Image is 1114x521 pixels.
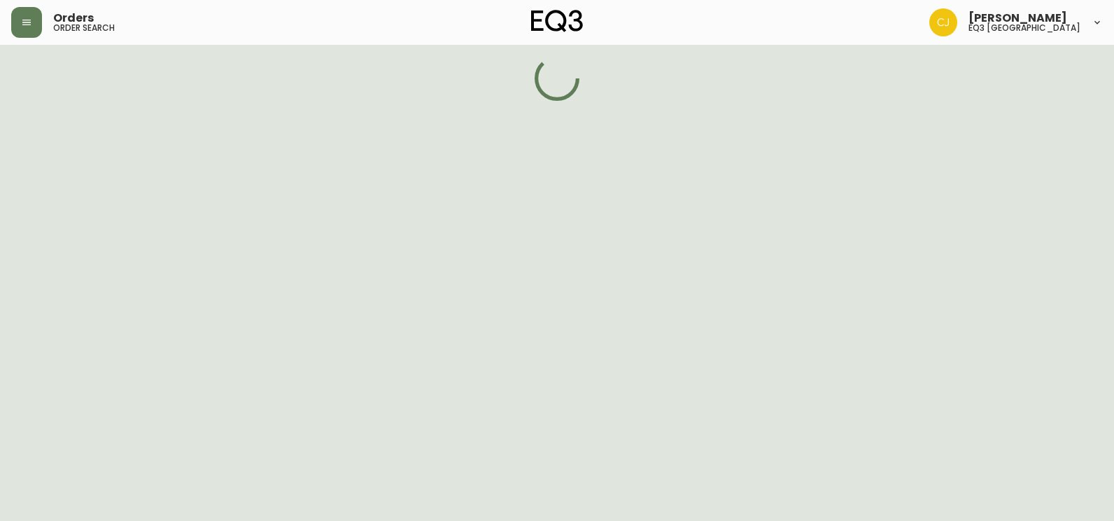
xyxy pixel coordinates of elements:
span: [PERSON_NAME] [968,13,1067,24]
h5: eq3 [GEOGRAPHIC_DATA] [968,24,1080,32]
img: 7836c8950ad67d536e8437018b5c2533 [929,8,957,36]
span: Orders [53,13,94,24]
h5: order search [53,24,115,32]
img: logo [531,10,583,32]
